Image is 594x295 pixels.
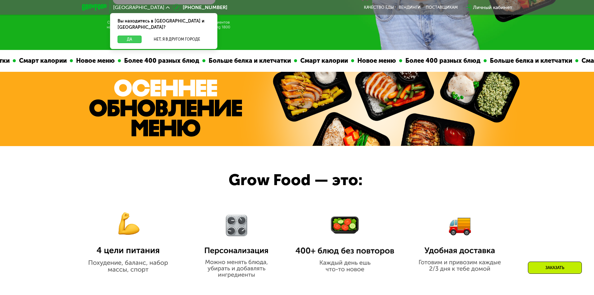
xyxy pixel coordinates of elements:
[118,36,142,43] button: Да
[70,56,115,66] div: Новое меню
[118,56,199,66] div: Более 400 разных блюд
[294,56,348,66] div: Смарт калории
[110,13,217,36] div: Вы находитесь в [GEOGRAPHIC_DATA] и [GEOGRAPHIC_DATA]?
[399,56,481,66] div: Более 400 разных блюд
[351,56,396,66] div: Новое меню
[113,5,164,10] span: [GEOGRAPHIC_DATA]
[399,5,421,10] a: Вендинги
[364,5,394,10] a: Качество еды
[473,4,512,11] div: Личный кабинет
[13,56,67,66] div: Смарт калории
[229,168,386,192] div: Grow Food — это:
[173,4,227,11] a: [PHONE_NUMBER]
[528,262,582,274] div: Заказать
[484,56,572,66] div: Больше белка и клетчатки
[144,36,210,43] button: Нет, я в другом городе
[202,56,291,66] div: Больше белка и клетчатки
[426,5,458,10] div: поставщикам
